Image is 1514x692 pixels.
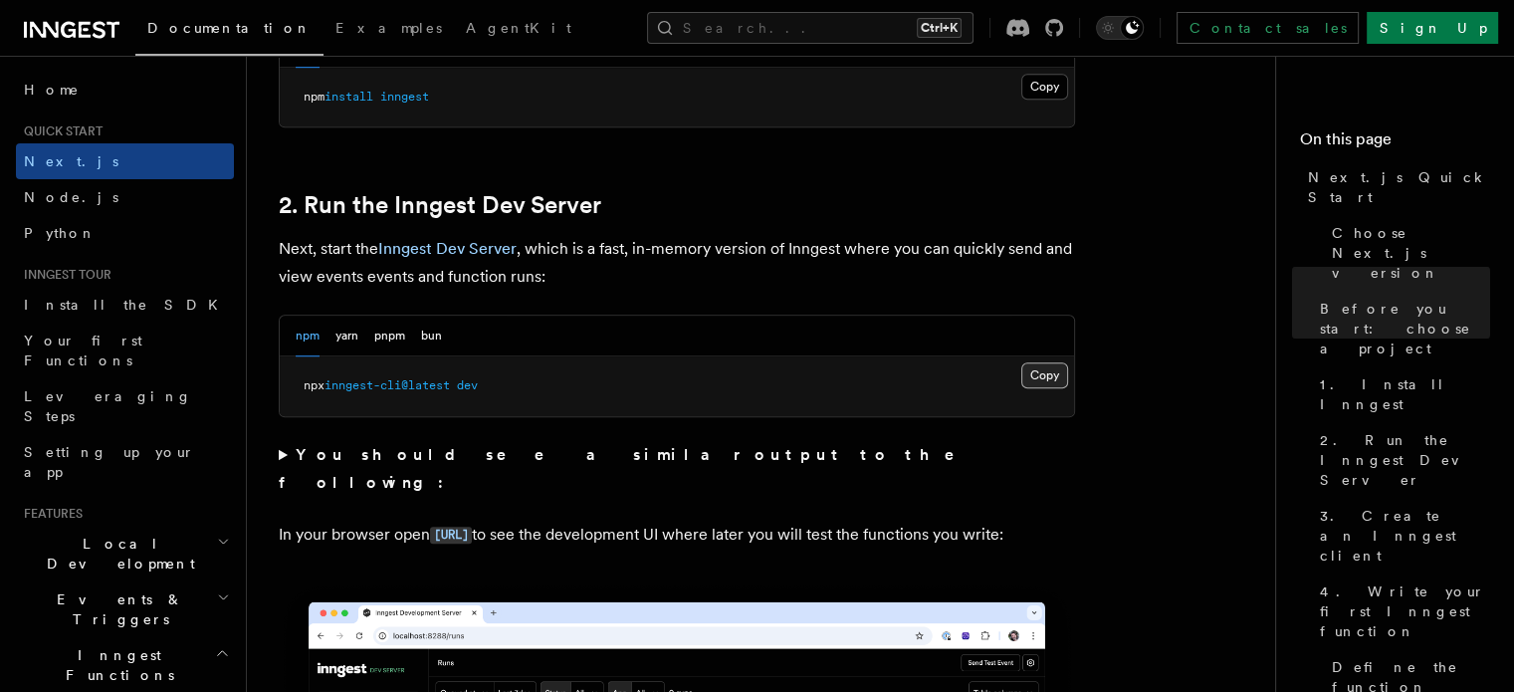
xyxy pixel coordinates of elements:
kbd: Ctrl+K [917,18,962,38]
span: Next.js [24,153,118,169]
span: 2. Run the Inngest Dev Server [1320,430,1490,490]
span: dev [457,378,478,392]
span: Setting up your app [24,444,195,480]
span: Events & Triggers [16,589,217,629]
span: Python [24,225,97,241]
span: Your first Functions [24,333,142,368]
span: 1. Install Inngest [1320,374,1490,414]
a: Your first Functions [16,323,234,378]
summary: You should see a similar output to the following: [279,441,1075,497]
p: Next, start the , which is a fast, in-memory version of Inngest where you can quickly send and vi... [279,235,1075,291]
button: Toggle dark mode [1096,16,1144,40]
button: Copy [1021,362,1068,388]
span: Leveraging Steps [24,388,192,424]
a: Documentation [135,6,324,56]
a: Before you start: choose a project [1312,291,1490,366]
a: Home [16,72,234,108]
span: Install the SDK [24,297,230,313]
span: Choose Next.js version [1332,223,1490,283]
span: inngest [380,90,429,104]
a: 3. Create an Inngest client [1312,498,1490,574]
span: Before you start: choose a project [1320,299,1490,358]
code: [URL] [430,527,472,544]
span: Documentation [147,20,312,36]
button: bun [421,316,442,356]
a: AgentKit [454,6,583,54]
a: 1. Install Inngest [1312,366,1490,422]
span: AgentKit [466,20,571,36]
h4: On this page [1300,127,1490,159]
button: pnpm [374,316,405,356]
a: Choose Next.js version [1324,215,1490,291]
span: Quick start [16,123,103,139]
span: Node.js [24,189,118,205]
span: npm [304,90,324,104]
a: Sign Up [1367,12,1498,44]
a: Examples [324,6,454,54]
span: Next.js Quick Start [1308,167,1490,207]
p: In your browser open to see the development UI where later you will test the functions you write: [279,521,1075,550]
button: Local Development [16,526,234,581]
button: yarn [335,316,358,356]
button: Events & Triggers [16,581,234,637]
span: 3. Create an Inngest client [1320,506,1490,566]
button: Search...Ctrl+K [647,12,973,44]
a: Install the SDK [16,287,234,323]
span: Home [24,80,80,100]
a: Inngest Dev Server [378,239,517,258]
span: Examples [335,20,442,36]
button: npm [296,316,320,356]
a: Setting up your app [16,434,234,490]
a: Node.js [16,179,234,215]
span: 4. Write your first Inngest function [1320,581,1490,641]
span: install [324,90,373,104]
a: Next.js Quick Start [1300,159,1490,215]
a: 4. Write your first Inngest function [1312,574,1490,649]
a: Contact sales [1177,12,1359,44]
a: [URL] [430,525,472,544]
strong: You should see a similar output to the following: [279,445,982,492]
a: Next.js [16,143,234,179]
span: Features [16,506,83,522]
span: Inngest Functions [16,645,215,685]
span: npx [304,378,324,392]
span: Local Development [16,534,217,574]
a: Leveraging Steps [16,378,234,434]
span: Inngest tour [16,267,111,283]
a: 2. Run the Inngest Dev Server [279,191,601,219]
button: Copy [1021,74,1068,100]
span: inngest-cli@latest [324,378,450,392]
a: 2. Run the Inngest Dev Server [1312,422,1490,498]
a: Python [16,215,234,251]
